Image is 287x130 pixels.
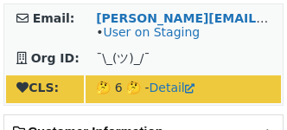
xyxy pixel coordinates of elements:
[96,25,200,39] span: •
[33,11,75,25] strong: Email:
[31,51,80,65] strong: Org ID:
[96,51,150,65] span: ¯\_(ツ)_/¯
[150,81,195,94] a: Detail
[86,75,281,103] td: 🤔 6 🤔 -
[16,81,59,94] strong: CLS:
[103,25,200,39] a: User on Staging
